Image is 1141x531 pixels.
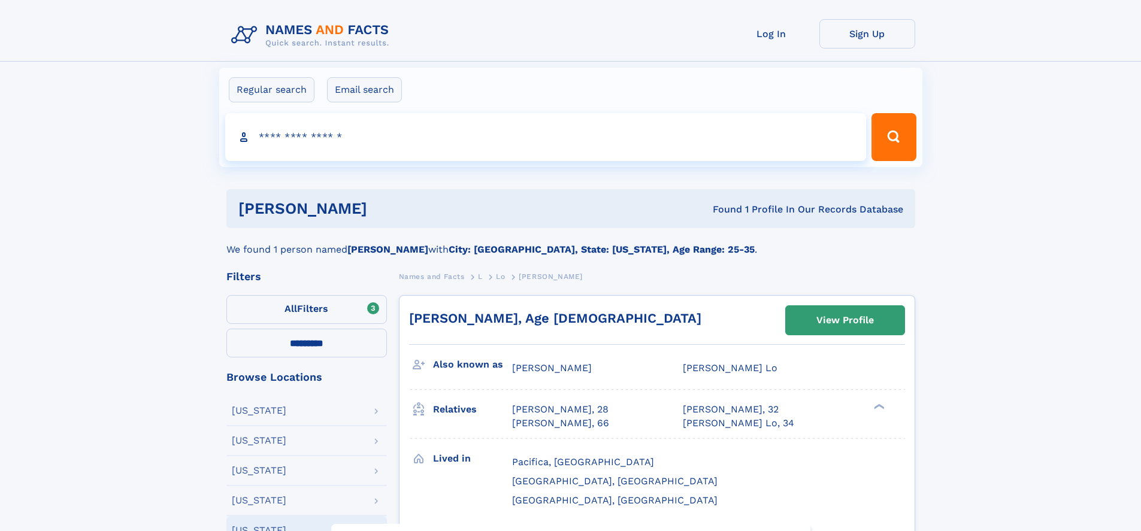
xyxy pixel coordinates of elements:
span: Pacifica, [GEOGRAPHIC_DATA] [512,456,654,468]
h3: Also known as [433,354,512,375]
span: [GEOGRAPHIC_DATA], [GEOGRAPHIC_DATA] [512,475,718,487]
a: [PERSON_NAME], 28 [512,403,609,416]
div: We found 1 person named with . [226,228,915,257]
label: Regular search [229,77,314,102]
a: L [478,269,483,284]
span: All [285,303,297,314]
div: [US_STATE] [232,496,286,505]
div: Filters [226,271,387,282]
b: [PERSON_NAME] [347,244,428,255]
label: Filters [226,295,387,324]
a: View Profile [786,306,904,335]
span: [PERSON_NAME] [512,362,592,374]
label: Email search [327,77,402,102]
img: Logo Names and Facts [226,19,399,51]
a: [PERSON_NAME], 66 [512,417,609,430]
span: [GEOGRAPHIC_DATA], [GEOGRAPHIC_DATA] [512,494,718,506]
span: [PERSON_NAME] Lo [683,362,777,374]
h1: [PERSON_NAME] [238,201,540,216]
h3: Lived in [433,448,512,469]
span: [PERSON_NAME] [519,272,583,281]
span: Lo [496,272,505,281]
div: Browse Locations [226,372,387,383]
a: [PERSON_NAME] Lo, 34 [683,417,794,430]
a: [PERSON_NAME], 32 [683,403,779,416]
div: [US_STATE] [232,466,286,475]
div: Found 1 Profile In Our Records Database [540,203,903,216]
div: [US_STATE] [232,406,286,415]
a: Log In [724,19,819,48]
span: L [478,272,483,281]
button: Search Button [871,113,916,161]
div: ❯ [871,403,885,411]
h3: Relatives [433,399,512,420]
a: Sign Up [819,19,915,48]
div: View Profile [816,307,874,334]
a: [PERSON_NAME], Age [DEMOGRAPHIC_DATA] [409,311,701,326]
a: Lo [496,269,505,284]
b: City: [GEOGRAPHIC_DATA], State: [US_STATE], Age Range: 25-35 [449,244,755,255]
input: search input [225,113,867,161]
div: [US_STATE] [232,436,286,445]
a: Names and Facts [399,269,465,284]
